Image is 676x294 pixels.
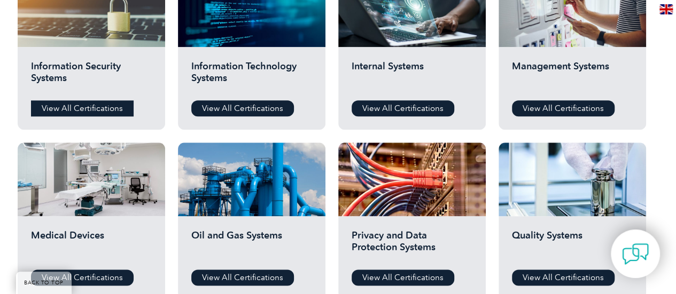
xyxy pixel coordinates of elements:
[16,272,72,294] a: BACK TO TOP
[31,60,152,92] h2: Information Security Systems
[512,100,615,116] a: View All Certifications
[512,269,615,285] a: View All Certifications
[31,229,152,261] h2: Medical Devices
[31,100,134,116] a: View All Certifications
[352,229,472,261] h2: Privacy and Data Protection Systems
[659,4,673,14] img: en
[191,229,312,261] h2: Oil and Gas Systems
[622,241,649,267] img: contact-chat.png
[512,60,633,92] h2: Management Systems
[352,60,472,92] h2: Internal Systems
[352,100,454,116] a: View All Certifications
[512,229,633,261] h2: Quality Systems
[191,100,294,116] a: View All Certifications
[191,269,294,285] a: View All Certifications
[31,269,134,285] a: View All Certifications
[191,60,312,92] h2: Information Technology Systems
[352,269,454,285] a: View All Certifications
